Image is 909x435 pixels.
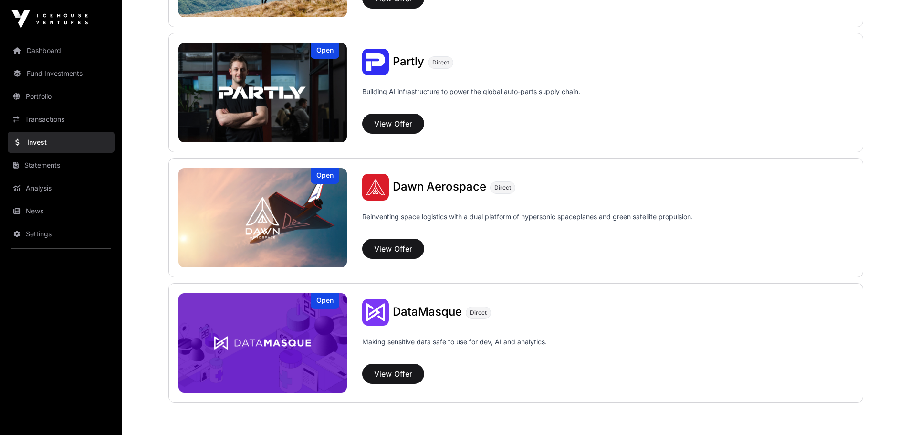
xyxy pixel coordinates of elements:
[8,201,115,222] a: News
[178,293,347,393] a: DataMasqueOpen
[8,178,115,199] a: Analysis
[178,43,347,142] img: Partly
[362,212,693,235] p: Reinventing space logistics with a dual platform of hypersonic spaceplanes and green satellite pr...
[393,305,462,318] span: DataMasque
[362,299,389,326] img: DataMasque
[178,168,347,267] a: Dawn AerospaceOpen
[8,155,115,176] a: Statements
[8,109,115,130] a: Transactions
[393,306,462,318] a: DataMasque
[393,181,486,193] a: Dawn Aerospace
[178,293,347,393] img: DataMasque
[11,10,88,29] img: Icehouse Ventures Logo
[178,43,347,142] a: PartlyOpen
[8,40,115,61] a: Dashboard
[8,223,115,244] a: Settings
[362,49,389,75] img: Partly
[362,239,424,259] button: View Offer
[470,309,487,317] span: Direct
[311,293,339,309] div: Open
[393,180,486,193] span: Dawn Aerospace
[362,87,580,110] p: Building AI infrastructure to power the global auto-parts supply chain.
[362,364,424,384] button: View Offer
[362,337,547,360] p: Making sensitive data safe to use for dev, AI and analytics.
[8,86,115,107] a: Portfolio
[311,168,339,184] div: Open
[362,114,424,134] button: View Offer
[494,184,511,191] span: Direct
[362,174,389,201] img: Dawn Aerospace
[311,43,339,59] div: Open
[178,168,347,267] img: Dawn Aerospace
[861,389,909,435] iframe: Chat Widget
[8,63,115,84] a: Fund Investments
[393,54,424,68] span: Partly
[8,132,115,153] a: Invest
[432,59,449,66] span: Direct
[393,56,424,68] a: Partly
